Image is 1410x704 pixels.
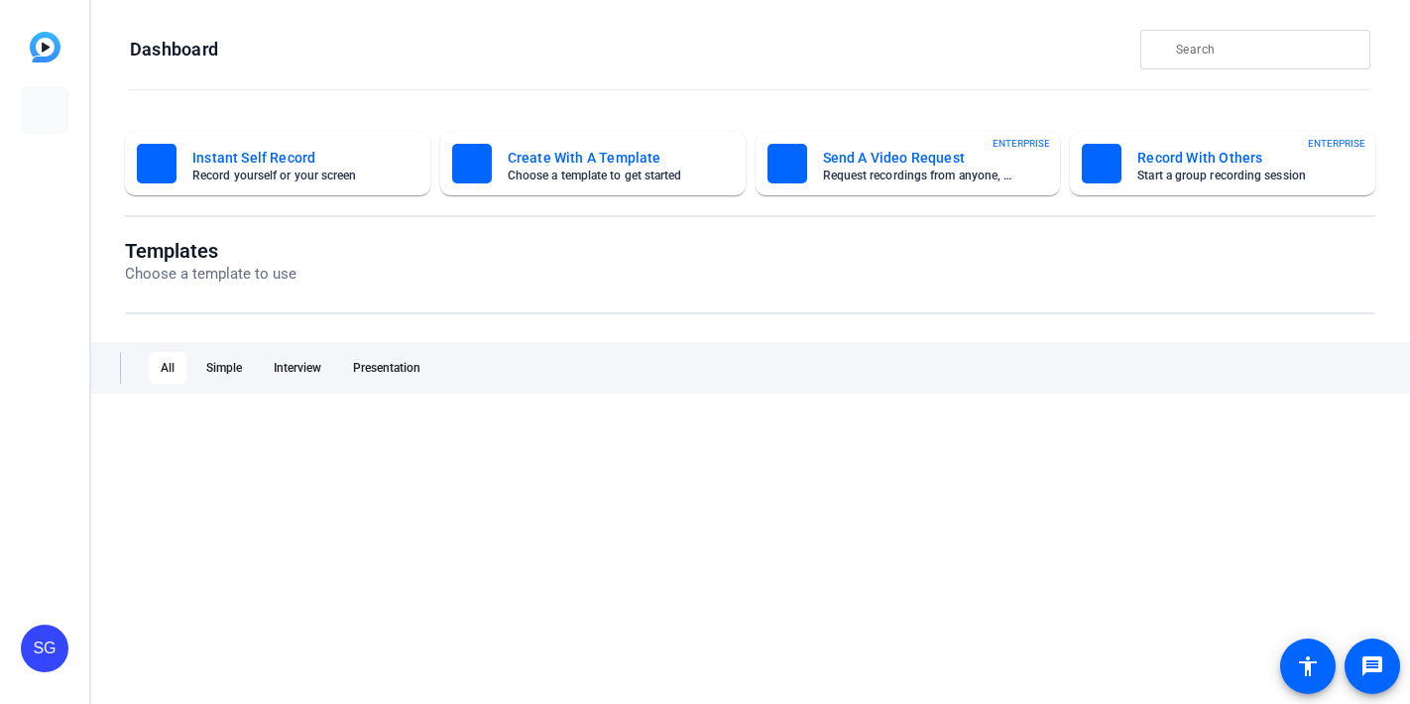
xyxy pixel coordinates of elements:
[756,132,1061,195] button: Send A Video RequestRequest recordings from anyone, anywhereENTERPRISE
[192,146,387,170] mat-card-title: Instant Self Record
[440,132,746,195] button: Create With A TemplateChoose a template to get started
[1137,170,1332,181] mat-card-subtitle: Start a group recording session
[125,263,296,286] p: Choose a template to use
[993,136,1050,151] span: ENTERPRISE
[1360,654,1384,678] mat-icon: message
[1070,132,1375,195] button: Record With OthersStart a group recording sessionENTERPRISE
[194,352,254,384] div: Simple
[30,32,60,62] img: blue-gradient.svg
[192,170,387,181] mat-card-subtitle: Record yourself or your screen
[130,38,218,61] h1: Dashboard
[823,146,1017,170] mat-card-title: Send A Video Request
[149,352,186,384] div: All
[508,146,702,170] mat-card-title: Create With A Template
[508,170,702,181] mat-card-subtitle: Choose a template to get started
[1296,654,1320,678] mat-icon: accessibility
[21,625,68,672] div: SG
[262,352,333,384] div: Interview
[341,352,432,384] div: Presentation
[125,132,430,195] button: Instant Self RecordRecord yourself or your screen
[823,170,1017,181] mat-card-subtitle: Request recordings from anyone, anywhere
[125,239,296,263] h1: Templates
[1308,136,1365,151] span: ENTERPRISE
[1176,38,1354,61] input: Search
[1137,146,1332,170] mat-card-title: Record With Others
